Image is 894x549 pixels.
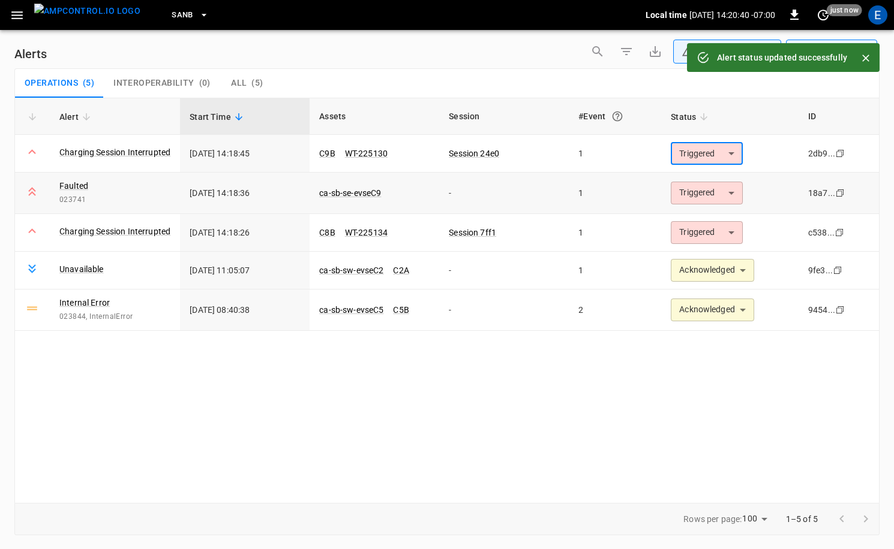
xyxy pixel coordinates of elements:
td: 1 [569,173,661,214]
td: - [439,173,569,214]
div: 9454... [808,304,835,316]
div: copy [835,147,847,160]
span: Interoperability [113,78,194,89]
div: 100 [742,510,771,527]
a: Charging Session Interrupted [59,146,170,158]
a: Internal Error [59,297,110,309]
span: Status [671,110,712,124]
a: WT-225134 [345,228,388,237]
div: copy [834,226,846,239]
div: Unresolved [682,46,762,58]
div: copy [835,303,847,316]
th: ID [799,98,879,135]
a: Session 7ff1 [449,228,496,237]
div: 18a7... [808,187,835,199]
img: ampcontrol.io logo [34,4,140,19]
td: 1 [569,252,661,289]
p: Local time [646,9,687,21]
span: Start Time [190,110,247,124]
a: Session 24e0 [449,149,499,158]
a: C5B [393,305,409,315]
span: ( 5 ) [251,78,263,89]
td: 1 [569,135,661,173]
div: Acknowledged [671,298,754,321]
a: Unavailable [59,263,104,275]
span: ( 5 ) [83,78,94,89]
td: [DATE] 08:40:38 [180,289,310,331]
div: copy [832,264,844,277]
div: #Event [578,105,652,127]
a: C2A [393,266,409,275]
a: Faulted [59,180,88,192]
td: [DATE] 14:18:36 [180,173,310,214]
div: Acknowledged [671,259,754,282]
a: C8B [319,228,335,237]
span: just now [827,4,862,16]
td: [DATE] 14:18:45 [180,135,310,173]
span: Alert [59,110,94,124]
span: All [231,78,247,89]
span: 023844, InternalError [59,311,170,323]
td: 2 [569,289,661,331]
div: c538... [808,227,835,239]
p: Rows per page: [683,513,742,525]
button: Close [857,49,875,67]
a: ca-sb-sw-evseC5 [319,305,383,315]
span: Operations [25,78,78,89]
div: 2db9... [808,147,835,159]
div: Triggered [671,182,743,204]
div: Last 24 hrs [808,40,877,63]
div: copy [835,186,847,200]
a: C9B [319,149,335,158]
span: SanB [172,8,193,22]
p: [DATE] 14:20:40 -07:00 [689,9,775,21]
p: 1–5 of 5 [786,513,818,525]
th: Assets [310,98,439,135]
div: Triggered [671,221,743,244]
span: 023741 [59,194,170,206]
td: - [439,252,569,289]
h6: Alerts [14,44,47,64]
span: ( 0 ) [199,78,211,89]
a: WT-225130 [345,149,388,158]
div: Alert status updated successfully [717,47,847,68]
td: - [439,289,569,331]
td: [DATE] 14:18:26 [180,214,310,252]
a: Charging Session Interrupted [59,225,170,237]
td: [DATE] 11:05:07 [180,252,310,289]
div: Triggered [671,142,743,165]
button: SanB [167,4,214,27]
div: 9fe3... [808,264,833,276]
div: profile-icon [868,5,887,25]
a: ca-sb-sw-evseC2 [319,266,383,275]
td: 1 [569,214,661,252]
th: Session [439,98,569,135]
button: An event is a single occurrence of an issue. An alert groups related events for the same asset, m... [607,105,628,127]
button: set refresh interval [814,5,833,25]
a: ca-sb-se-evseC9 [319,188,381,198]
